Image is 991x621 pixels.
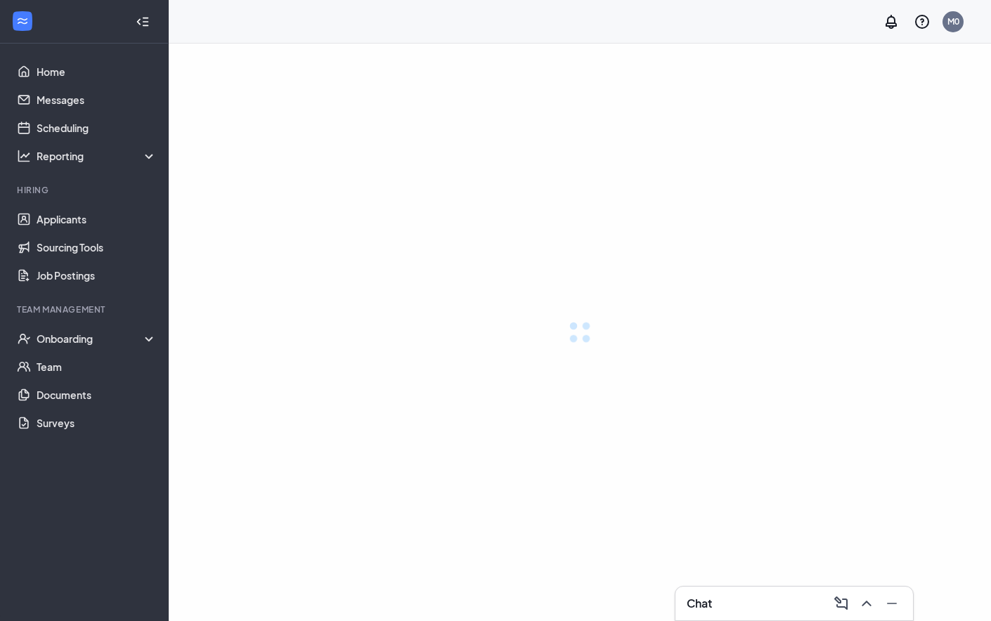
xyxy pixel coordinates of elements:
h3: Chat [687,596,712,611]
svg: Analysis [17,149,31,163]
button: Minimize [879,592,902,615]
div: Onboarding [37,332,157,346]
div: Team Management [17,303,154,315]
svg: Collapse [136,15,150,29]
a: Scheduling [37,114,157,142]
button: ChevronUp [854,592,876,615]
div: M0 [947,15,959,27]
a: Messages [37,86,157,114]
svg: ChevronUp [858,595,875,612]
svg: ComposeMessage [833,595,850,612]
button: ComposeMessage [829,592,851,615]
svg: Minimize [883,595,900,612]
a: Applicants [37,205,157,233]
a: Surveys [37,409,157,437]
svg: UserCheck [17,332,31,346]
svg: QuestionInfo [914,13,931,30]
a: Job Postings [37,261,157,289]
svg: Notifications [883,13,900,30]
a: Home [37,58,157,86]
div: Reporting [37,149,157,163]
a: Documents [37,381,157,409]
a: Sourcing Tools [37,233,157,261]
svg: WorkstreamLogo [15,14,30,28]
a: Team [37,353,157,381]
div: Hiring [17,184,154,196]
